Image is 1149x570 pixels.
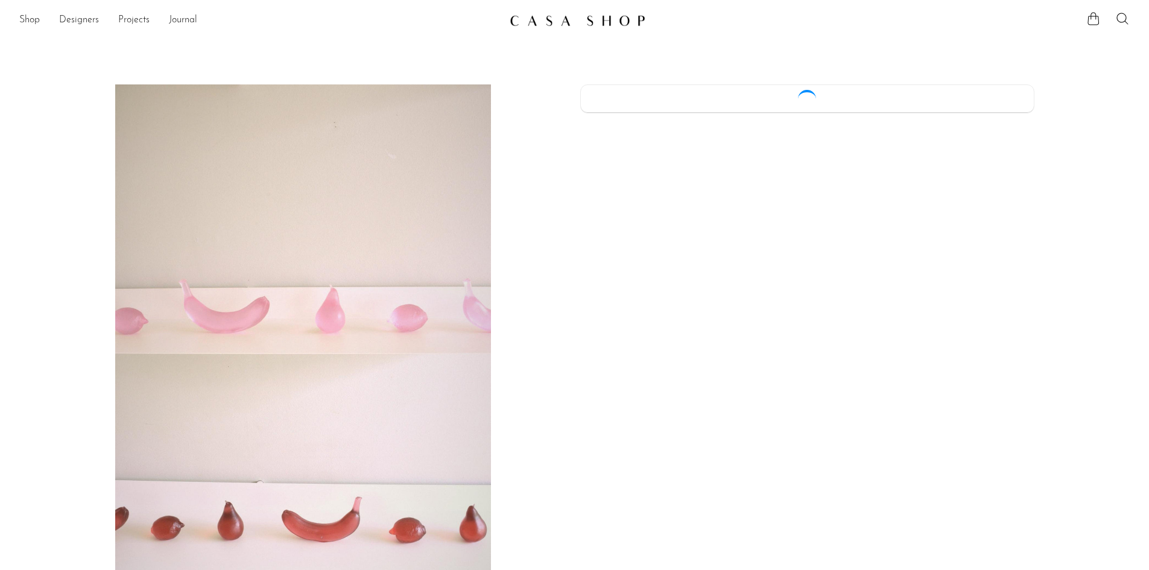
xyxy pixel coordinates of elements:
a: Journal [169,13,197,28]
a: Designers [59,13,99,28]
nav: Desktop navigation [19,10,500,31]
a: Projects [118,13,150,28]
a: Shop [19,13,40,28]
ul: NEW HEADER MENU [19,10,500,31]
